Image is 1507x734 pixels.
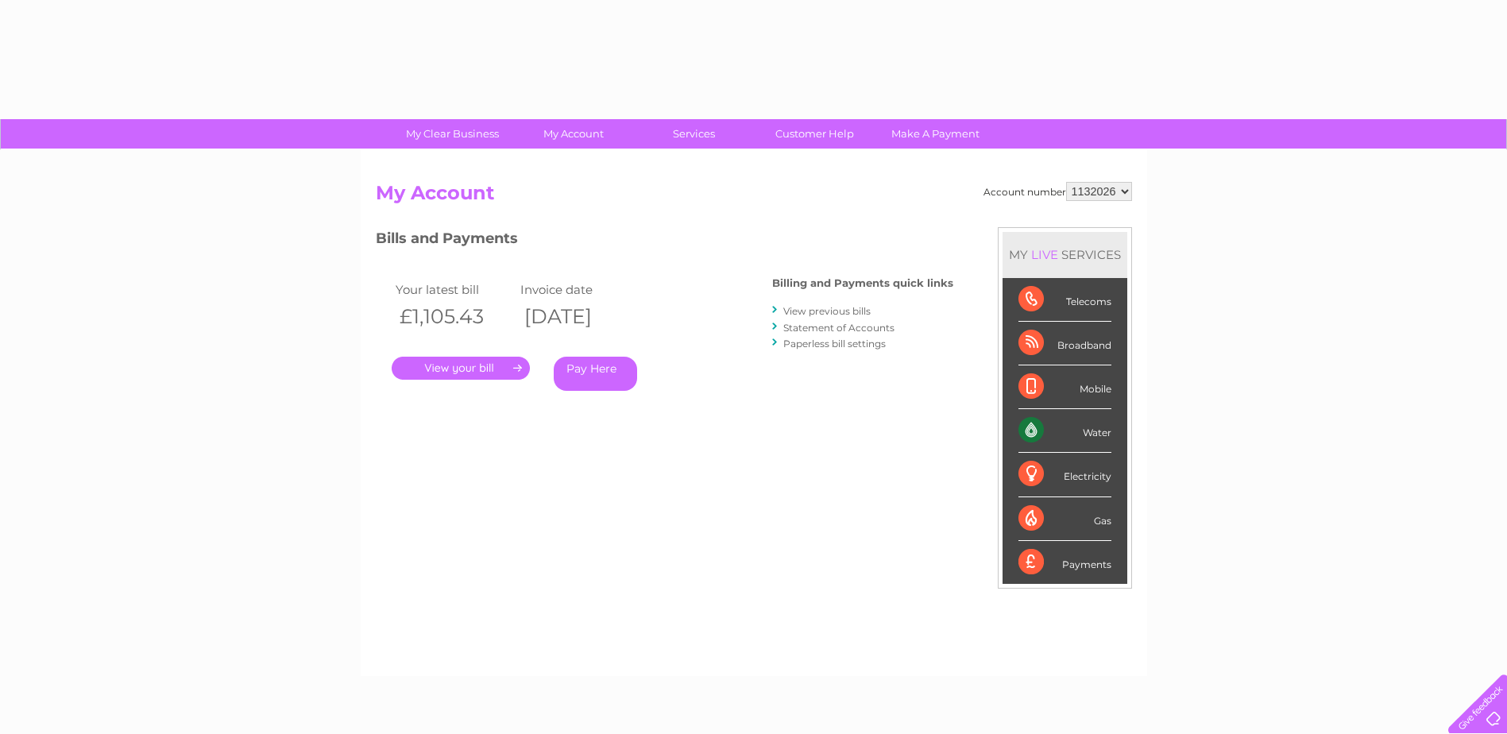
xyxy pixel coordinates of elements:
[749,119,880,149] a: Customer Help
[1018,541,1111,584] div: Payments
[1018,278,1111,322] div: Telecoms
[554,357,637,391] a: Pay Here
[783,338,886,350] a: Paperless bill settings
[392,300,517,333] th: £1,105.43
[783,305,871,317] a: View previous bills
[516,300,642,333] th: [DATE]
[1003,232,1127,277] div: MY SERVICES
[1018,409,1111,453] div: Water
[1018,322,1111,365] div: Broadband
[392,279,517,300] td: Your latest bill
[516,279,642,300] td: Invoice date
[870,119,1001,149] a: Make A Payment
[783,322,895,334] a: Statement of Accounts
[628,119,759,149] a: Services
[983,182,1132,201] div: Account number
[772,277,953,289] h4: Billing and Payments quick links
[376,182,1132,212] h2: My Account
[1018,497,1111,541] div: Gas
[387,119,518,149] a: My Clear Business
[376,227,953,255] h3: Bills and Payments
[392,357,530,380] a: .
[1018,453,1111,496] div: Electricity
[508,119,639,149] a: My Account
[1028,247,1061,262] div: LIVE
[1018,365,1111,409] div: Mobile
